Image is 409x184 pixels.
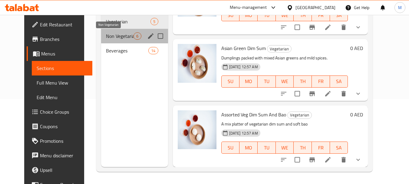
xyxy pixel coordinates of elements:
[27,105,93,119] a: Choice Groups
[101,14,168,29] div: Vegetarian5
[32,75,93,90] a: Full Menu View
[291,87,304,100] span: Select to update
[239,142,258,154] button: MO
[101,29,168,43] div: Non Vegetarian6edit
[305,152,319,167] button: Branch-specific-item
[27,119,93,134] a: Coupons
[40,123,88,130] span: Coupons
[224,77,237,86] span: SU
[296,11,309,20] span: TH
[276,152,291,167] button: sort-choices
[178,44,216,83] img: Asian Green Dim Sum
[291,153,304,166] span: Select to update
[314,143,328,152] span: FR
[242,77,255,86] span: MO
[330,142,348,154] button: SA
[178,110,216,149] img: Assorted Veg Dim Sum And Bao
[267,45,291,52] span: Vegetarian
[148,47,158,54] div: items
[260,143,273,152] span: TU
[258,75,276,88] button: TU
[27,148,93,163] a: Menu disclaimer
[32,90,93,105] a: Edit Menu
[221,75,240,88] button: SU
[350,44,363,52] h6: 0 AED
[278,11,292,20] span: WE
[239,75,258,88] button: MO
[312,9,330,21] button: FR
[40,108,88,115] span: Choice Groups
[291,21,304,34] span: Select to update
[40,166,88,174] span: Upsell
[305,20,319,35] button: Branch-specific-item
[134,33,141,39] span: 6
[27,46,93,61] a: Menus
[27,134,93,148] a: Promotions
[230,4,267,11] div: Menu-management
[332,11,346,20] span: SA
[350,110,363,119] h6: 0 AED
[314,11,328,20] span: FR
[324,156,331,163] a: Edit menu item
[227,130,260,136] span: [DATE] 12:57 AM
[260,77,273,86] span: TU
[351,20,365,35] button: show more
[106,18,150,25] span: Vegetarian
[278,77,292,86] span: WE
[151,19,158,25] span: 5
[355,24,362,31] svg: Show Choices
[294,9,312,21] button: TH
[27,17,93,32] a: Edit Restaurant
[242,11,255,20] span: MO
[260,11,273,20] span: TU
[40,152,88,159] span: Menu disclaimer
[221,44,266,53] span: Asian Green Dim Sum
[314,77,328,86] span: FR
[336,86,351,101] button: delete
[336,20,351,35] button: delete
[146,32,155,41] button: edit
[287,112,312,119] div: Vegetarian
[106,47,148,54] span: Beverages
[40,21,88,28] span: Edit Restaurant
[294,142,312,154] button: TH
[276,142,294,154] button: WE
[258,142,276,154] button: TU
[41,50,88,57] span: Menus
[27,32,93,46] a: Branches
[224,11,237,20] span: SU
[276,20,291,35] button: sort-choices
[351,86,365,101] button: show more
[294,75,312,88] button: TH
[258,9,276,21] button: TU
[37,79,88,86] span: Full Menu View
[221,110,286,119] span: Assorted Veg Dim Sum And Bao
[312,75,330,88] button: FR
[221,120,348,128] p: A mix platter of vegetarian dim sum and soft bao
[355,156,362,163] svg: Show Choices
[101,43,168,58] div: Beverages14
[355,90,362,97] svg: Show Choices
[324,90,331,97] a: Edit menu item
[27,163,93,177] a: Upsell
[276,75,294,88] button: WE
[296,143,309,152] span: TH
[295,4,335,11] div: [GEOGRAPHIC_DATA]
[276,9,294,21] button: WE
[278,143,292,152] span: WE
[305,86,319,101] button: Branch-specific-item
[40,35,88,43] span: Branches
[330,75,348,88] button: SA
[336,152,351,167] button: delete
[227,64,260,70] span: [DATE] 12:57 AM
[221,54,348,62] p: Dumplings packed with mixed Asian greens and mild spices.
[288,112,312,119] span: Vegetarian
[37,94,88,101] span: Edit Menu
[134,32,141,40] div: items
[37,65,88,72] span: Sections
[224,143,237,152] span: SU
[221,9,240,21] button: SU
[276,86,291,101] button: sort-choices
